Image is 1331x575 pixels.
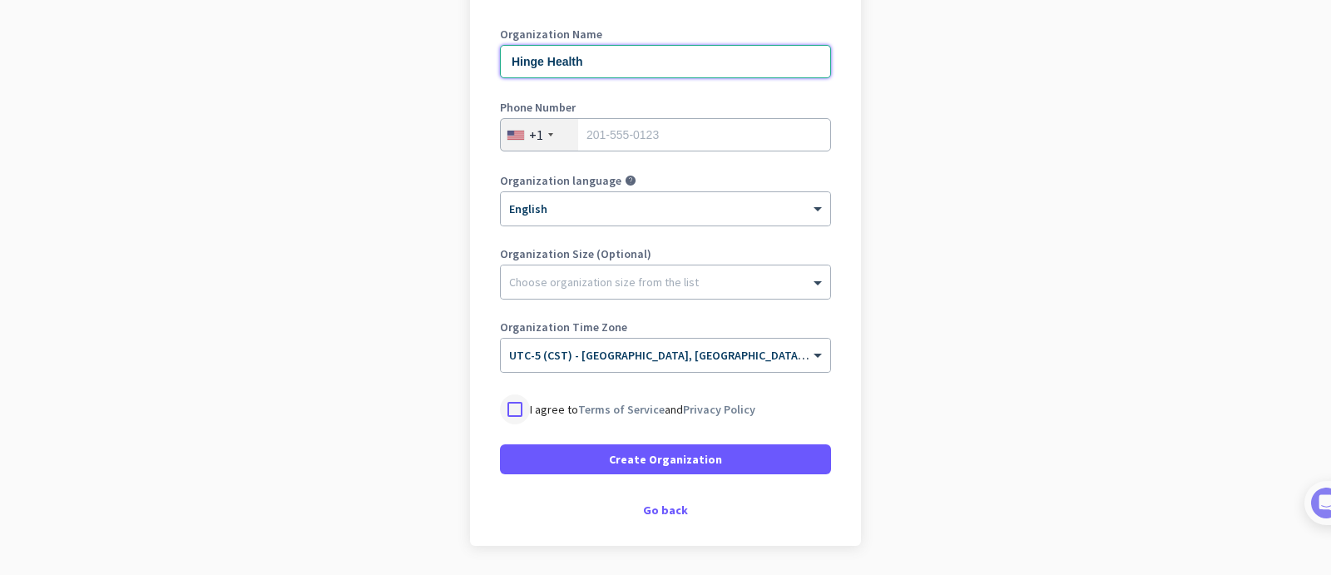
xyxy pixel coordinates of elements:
[500,118,831,151] input: 201-555-0123
[609,451,722,468] span: Create Organization
[683,402,755,417] a: Privacy Policy
[500,102,831,113] label: Phone Number
[500,45,831,78] input: What is the name of your organization?
[500,175,621,186] label: Organization language
[578,402,665,417] a: Terms of Service
[529,126,543,143] div: +1
[500,28,831,40] label: Organization Name
[500,504,831,516] div: Go back
[500,321,831,333] label: Organization Time Zone
[500,248,831,260] label: Organization Size (Optional)
[500,444,831,474] button: Create Organization
[530,401,755,418] p: I agree to and
[625,175,636,186] i: help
